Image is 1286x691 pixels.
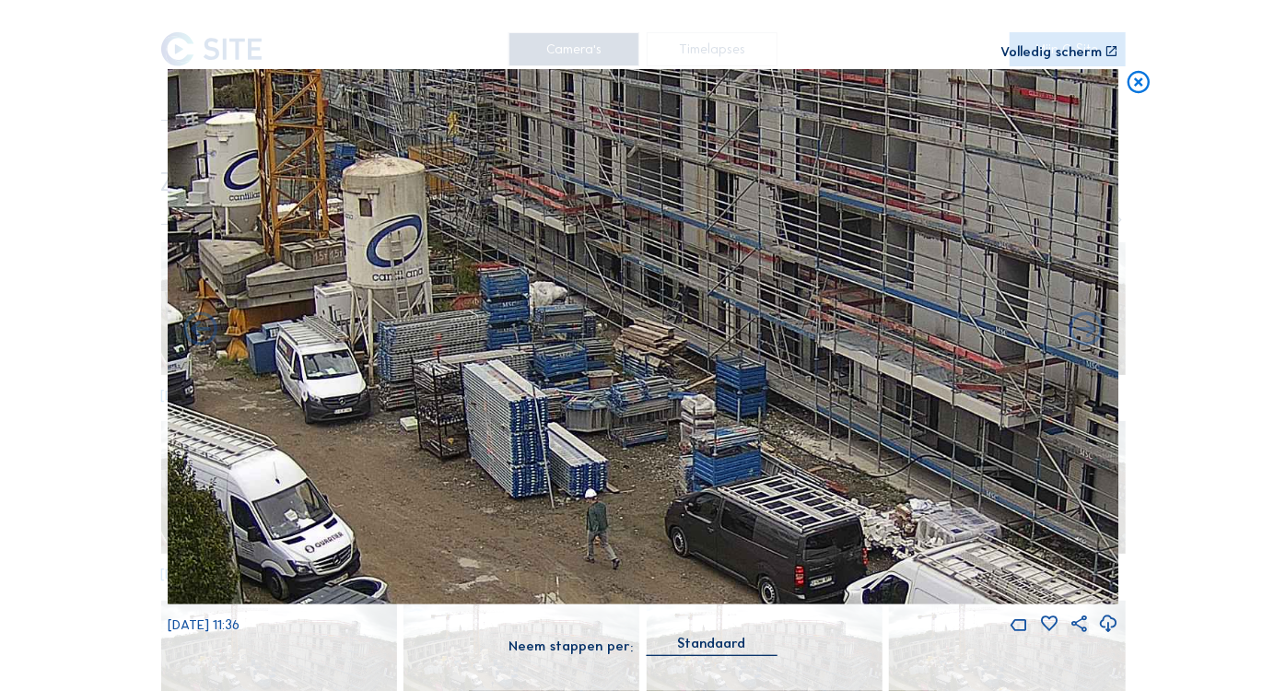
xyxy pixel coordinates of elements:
img: Image [168,69,1119,604]
div: Neem stappen per: [509,639,633,653]
span: [DATE] 11:36 [168,616,240,633]
i: Back [1066,310,1106,351]
div: Volledig scherm [1000,45,1102,59]
i: Forward [181,310,221,351]
div: Standaard [646,635,777,655]
div: Standaard [677,635,745,651]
